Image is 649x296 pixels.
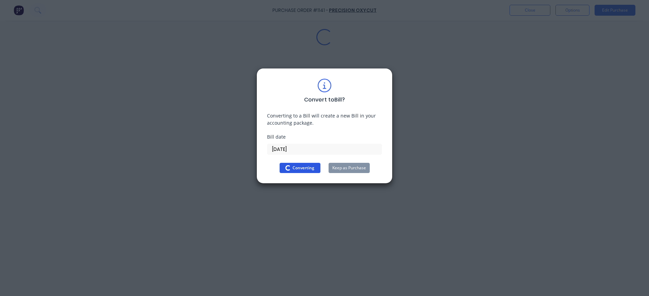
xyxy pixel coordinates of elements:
span: Converting [293,165,314,171]
div: Bill date [267,133,382,140]
button: Keep as Purchase [329,163,370,173]
div: Converting to a Bill will create a new Bill in your accounting package. [267,112,382,126]
div: Convert to Bill ? [304,96,345,104]
button: Converting [280,163,320,173]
